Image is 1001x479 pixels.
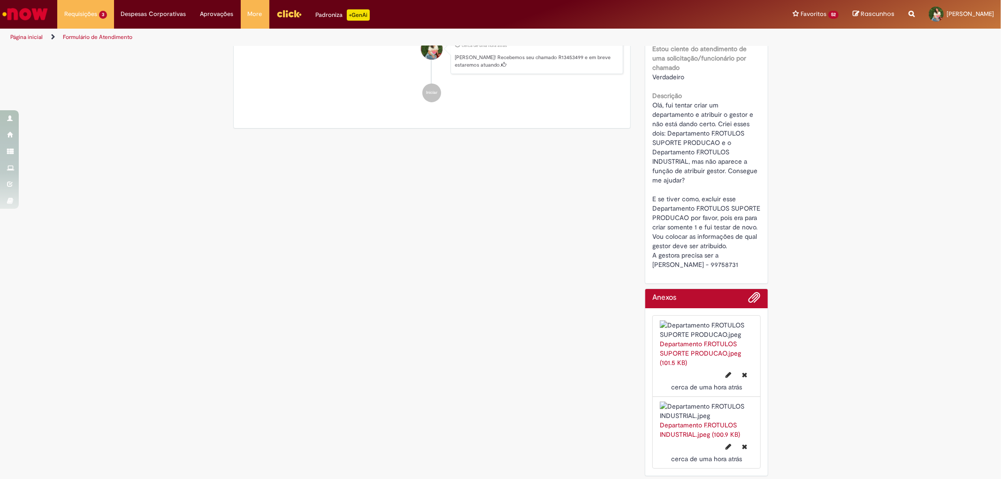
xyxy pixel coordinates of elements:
button: Editar nome de arquivo Departamento F.ROTULOS INDUSTRIAL.jpeg [720,439,737,454]
span: Aprovações [200,9,234,19]
p: +GenAi [347,9,370,21]
a: Formulário de Atendimento [63,33,132,41]
button: Excluir Departamento F.ROTULOS INDUSTRIAL.jpeg [737,439,753,454]
img: click_logo_yellow_360x200.png [276,7,302,21]
button: Excluir Departamento F.ROTULOS SUPORTE PRODUCAO.jpeg [737,367,753,382]
img: ServiceNow [1,5,49,23]
b: Estou ciente do atendimento de uma solicitação/funcionário por chamado [652,45,747,72]
div: Tamiris De Andrade Teixeira [421,38,443,60]
img: Departamento F.ROTULOS INDUSTRIAL.jpeg [660,402,753,420]
time: 27/08/2025 16:16:18 [671,455,742,463]
span: Rascunhos [861,9,894,18]
span: cerca de uma hora atrás [671,383,742,391]
span: More [248,9,262,19]
span: Favoritos [801,9,826,19]
p: [PERSON_NAME]! Recebemos seu chamado R13453499 e em breve estaremos atuando. [455,54,618,68]
a: Rascunhos [853,10,894,19]
b: Descrição [652,91,682,100]
span: cerca de uma hora atrás [462,43,507,48]
span: cerca de uma hora atrás [671,455,742,463]
time: 27/08/2025 16:16:19 [671,383,742,391]
span: 52 [828,11,839,19]
a: Página inicial [10,33,43,41]
span: Requisições [64,9,97,19]
span: Olá, fui tentar criar um departamento e atribuir o gestor e não está dando certo. Criei esses doi... [652,101,762,269]
ul: Trilhas de página [7,29,660,46]
span: [PERSON_NAME] [947,10,994,18]
a: Departamento F.ROTULOS INDUSTRIAL.jpeg (100.9 KB) [660,421,740,439]
span: 3 [99,11,107,19]
span: Verdadeiro [652,73,684,81]
img: Departamento F.ROTULOS SUPORTE PRODUCAO.jpeg [660,320,753,339]
h2: Anexos [652,294,676,302]
button: Editar nome de arquivo Departamento F.ROTULOS SUPORTE PRODUCAO.jpeg [720,367,737,382]
div: Padroniza [316,9,370,21]
span: Despesas Corporativas [121,9,186,19]
li: Tamiris De Andrade Teixeira [241,29,624,74]
button: Adicionar anexos [749,291,761,308]
a: Departamento F.ROTULOS SUPORTE PRODUCAO.jpeg (101.5 KB) [660,340,741,367]
time: 27/08/2025 16:16:57 [462,43,507,48]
